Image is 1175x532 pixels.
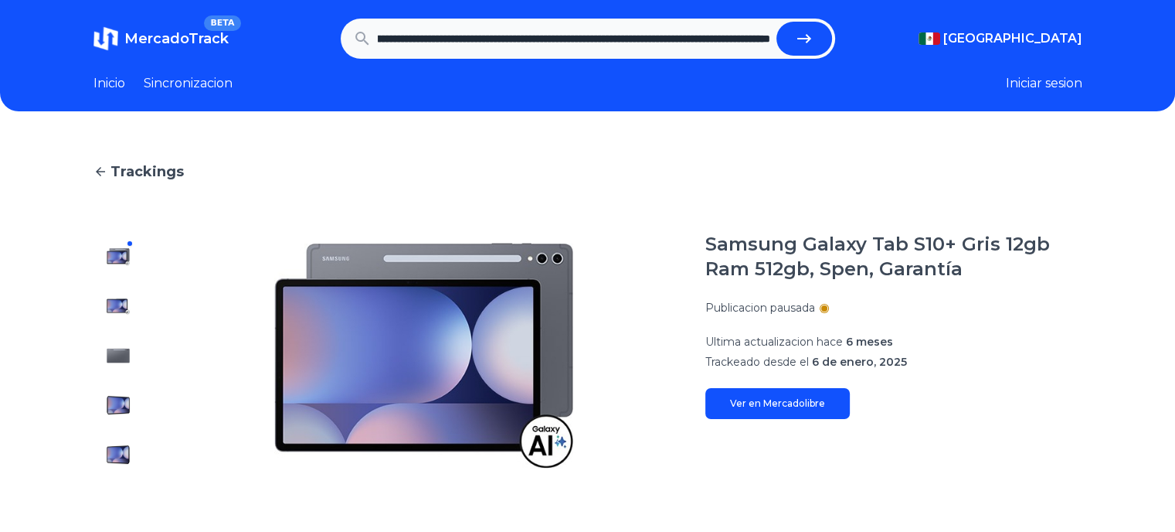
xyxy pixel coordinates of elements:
img: Samsung Galaxy Tab S10+ Gris 12gb Ram 512gb, Spen, Garantía [106,343,131,368]
a: Sincronizacion [144,74,233,93]
p: Publicacion pausada [705,300,815,315]
button: Iniciar sesion [1006,74,1082,93]
a: Inicio [93,74,125,93]
h1: Samsung Galaxy Tab S10+ Gris 12gb Ram 512gb, Spen, Garantía [705,232,1082,281]
span: 6 meses [846,335,893,349]
img: Samsung Galaxy Tab S10+ Gris 12gb Ram 512gb, Spen, Garantía [174,232,674,479]
span: Trackings [110,161,184,182]
img: Mexico [919,32,940,45]
span: [GEOGRAPHIC_DATA] [943,29,1082,48]
img: Samsung Galaxy Tab S10+ Gris 12gb Ram 512gb, Spen, Garantía [106,294,131,319]
span: Ultima actualizacion hace [705,335,843,349]
a: MercadoTrackBETA [93,26,229,51]
img: Samsung Galaxy Tab S10+ Gris 12gb Ram 512gb, Spen, Garantía [106,442,131,467]
a: Ver en Mercadolibre [705,388,850,419]
img: MercadoTrack [93,26,118,51]
span: Trackeado desde el [705,355,809,369]
span: 6 de enero, 2025 [812,355,907,369]
img: Samsung Galaxy Tab S10+ Gris 12gb Ram 512gb, Spen, Garantía [106,244,131,269]
span: MercadoTrack [124,30,229,47]
button: [GEOGRAPHIC_DATA] [919,29,1082,48]
span: BETA [204,15,240,31]
a: Trackings [93,161,1082,182]
img: Samsung Galaxy Tab S10+ Gris 12gb Ram 512gb, Spen, Garantía [106,393,131,418]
